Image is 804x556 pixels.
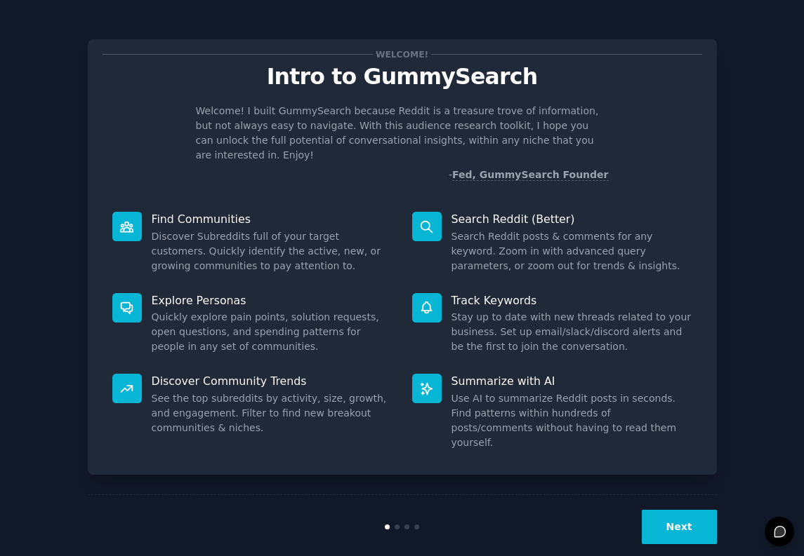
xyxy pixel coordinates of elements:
[152,229,393,273] dd: Discover Subreddits full of your target customers. Quickly identify the active, new, or growing c...
[452,229,692,273] dd: Search Reddit posts & comments for any keyword. Zoom in with advanced query parameters, or zoom o...
[449,168,609,182] div: -
[452,391,692,450] dd: Use AI to summarize Reddit posts in seconds. Find patterns within hundreds of posts/comments with...
[452,374,692,388] p: Summarize with AI
[452,169,609,181] a: Fed, GummySearch Founder
[452,293,692,308] p: Track Keywords
[152,391,393,435] dd: See the top subreddits by activity, size, growth, and engagement. Filter to find new breakout com...
[152,374,393,388] p: Discover Community Trends
[103,65,702,89] p: Intro to GummySearch
[196,104,609,163] p: Welcome! I built GummySearch because Reddit is a treasure trove of information, but not always ea...
[373,47,430,62] span: Welcome!
[152,310,393,354] dd: Quickly explore pain points, solution requests, open questions, and spending patterns for people ...
[452,212,692,226] p: Search Reddit (Better)
[642,510,717,544] button: Next
[452,310,692,354] dd: Stay up to date with new threads related to your business. Set up email/slack/discord alerts and ...
[152,212,393,226] p: Find Communities
[152,293,393,308] p: Explore Personas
